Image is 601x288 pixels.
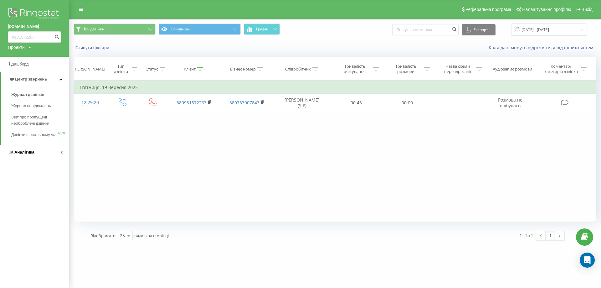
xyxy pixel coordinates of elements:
a: Журнал дзвінків [11,89,69,100]
span: Вихід [582,7,593,12]
td: 00:00 [382,94,433,112]
span: Графік [256,27,268,31]
div: Співробітник [285,66,311,72]
div: Тип дзвінка [112,64,130,74]
a: Дзвінки в реальному часіNEW [11,129,69,140]
span: рядків на сторінці [134,233,169,238]
a: Центр звернень [1,72,69,87]
a: Звіт про пропущені необроблені дзвінки [11,112,69,129]
div: Проекти [8,44,25,50]
span: Всі дзвінки [84,27,105,32]
div: 1 - 1 з 1 [520,232,533,238]
div: Бізнес номер [230,66,256,72]
span: Центр звернень [15,77,47,81]
td: П’ятниця, 19 Вересня 2025 [74,81,596,94]
span: Журнал дзвінків [11,92,44,98]
img: Ringostat logo [8,6,61,22]
div: 25 [120,233,125,239]
a: 380733907843 [229,100,259,106]
div: [PERSON_NAME] [74,66,105,72]
button: Всі дзвінки [74,24,156,35]
td: 00:45 [331,94,382,112]
td: [PERSON_NAME] (SIP) [274,94,331,112]
span: Аналiтика [14,150,34,154]
input: Пошук за номером [8,31,61,43]
button: Основний [159,24,241,35]
span: Реферальна програма [465,7,511,12]
button: Скинути фільтри [74,45,112,50]
a: Журнал повідомлень [11,100,69,112]
button: Експорт [462,24,496,35]
div: Назва схеми переадресації [441,64,475,74]
div: Тривалість розмови [389,64,423,74]
span: Відображати [90,233,116,238]
span: Розмова не відбулась [498,97,522,108]
a: [DOMAIN_NAME] [8,24,61,30]
span: Журнал повідомлень [11,103,51,109]
div: Коментар/категорія дзвінка [543,64,579,74]
span: Дашборд [11,62,29,66]
div: Аудіозапис розмови [493,66,532,72]
div: Тривалість очікування [338,64,372,74]
a: 380931572263 [177,100,207,106]
div: 12:29:20 [80,97,100,109]
input: Пошук за номером [392,24,459,35]
div: Клієнт [184,66,196,72]
div: Статус [146,66,158,72]
div: Open Intercom Messenger [580,253,595,268]
a: 1 [546,231,555,240]
a: Коли дані можуть відрізнятися вiд інших систем [489,45,596,50]
span: Налаштування профілю [522,7,571,12]
span: Звіт про пропущені необроблені дзвінки [11,114,66,127]
button: Графік [244,24,280,35]
span: Дзвінки в реальному часі [11,132,58,138]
